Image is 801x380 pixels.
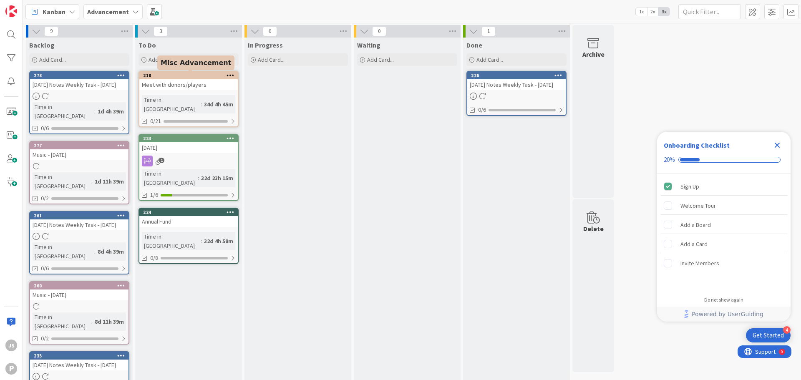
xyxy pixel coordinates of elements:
div: Welcome Tour is incomplete. [660,196,787,215]
div: Time in [GEOGRAPHIC_DATA] [142,95,201,113]
div: 278 [34,73,128,78]
div: Get Started [753,331,784,340]
div: Music - [DATE] [30,149,128,160]
div: 235 [30,352,128,360]
div: 226[DATE] Notes Weekly Task - [DATE] [467,72,566,90]
span: Add Card... [258,56,285,63]
div: Welcome Tour [680,201,716,211]
div: 260Music - [DATE] [30,282,128,300]
span: Add Card... [149,56,175,63]
div: 218Meet with donors/players [139,72,238,90]
span: 0/6 [41,124,49,133]
div: Music - [DATE] [30,289,128,300]
span: 3x [658,8,670,16]
div: Time in [GEOGRAPHIC_DATA] [33,312,91,331]
div: Checklist progress: 20% [664,156,784,164]
div: 277 [30,142,128,149]
div: 260 [34,283,128,289]
div: 223 [139,135,238,142]
div: Checklist items [657,174,791,291]
div: Checklist Container [657,132,791,322]
div: Add a Board [680,220,711,230]
span: Add Card... [39,56,66,63]
span: 0/2 [41,334,49,343]
div: 20% [664,156,675,164]
div: Meet with donors/players [139,79,238,90]
span: Add Card... [367,56,394,63]
div: 224Annual Fund [139,209,238,227]
span: 1/6 [150,191,158,199]
div: 218 [143,73,238,78]
span: 1 [159,158,164,163]
span: Support [18,1,38,11]
div: 260 [30,282,128,289]
span: : [94,107,96,116]
span: Done [466,41,482,49]
div: 8d 4h 39m [96,247,126,256]
span: 0/8 [150,254,158,262]
div: Add a Board is incomplete. [660,216,787,234]
div: Time in [GEOGRAPHIC_DATA] [33,242,94,261]
div: 235 [34,353,128,359]
span: 0/6 [478,106,486,114]
span: 0/2 [41,194,49,203]
div: 278[DATE] Notes Weekly Task - [DATE] [30,72,128,90]
div: 224 [143,209,238,215]
div: 224 [139,209,238,216]
span: 1x [636,8,647,16]
div: Time in [GEOGRAPHIC_DATA] [142,169,198,187]
span: Kanban [43,7,65,17]
div: 1d 11h 39m [93,177,126,186]
span: : [201,100,202,109]
div: Sign Up is complete. [660,177,787,196]
span: 2x [647,8,658,16]
div: 261[DATE] Notes Weekly Task - [DATE] [30,212,128,230]
span: 1 [481,26,496,36]
span: 9 [44,26,58,36]
div: Delete [583,224,604,234]
div: Annual Fund [139,216,238,227]
div: [DATE] Notes Weekly Task - [DATE] [30,360,128,370]
span: : [94,247,96,256]
a: Powered by UserGuiding [661,307,786,322]
div: Onboarding Checklist [664,140,730,150]
div: Time in [GEOGRAPHIC_DATA] [142,232,201,250]
div: 1d 4h 39m [96,107,126,116]
div: 8d 11h 39m [93,317,126,326]
div: 226 [467,72,566,79]
span: 0 [372,26,386,36]
div: 261 [30,212,128,219]
div: [DATE] [139,142,238,153]
div: Sign Up [680,181,699,191]
div: [DATE] Notes Weekly Task - [DATE] [30,219,128,230]
span: 0 [263,26,277,36]
div: [DATE] Notes Weekly Task - [DATE] [467,79,566,90]
b: Advancement [87,8,129,16]
span: 0/6 [41,264,49,273]
div: Invite Members [680,258,719,268]
div: 34d 4h 45m [202,100,235,109]
div: Add a Card is incomplete. [660,235,787,253]
div: 223 [143,136,238,141]
div: 32d 4h 58m [202,237,235,246]
div: Invite Members is incomplete. [660,254,787,272]
span: : [91,317,93,326]
div: Open Get Started checklist, remaining modules: 4 [746,328,791,342]
span: In Progress [248,41,283,49]
input: Quick Filter... [678,4,741,19]
span: Waiting [357,41,380,49]
div: 223[DATE] [139,135,238,153]
div: JS [5,340,17,351]
div: Footer [657,307,791,322]
span: : [198,174,199,183]
div: Close Checklist [771,138,784,152]
div: Do not show again [704,297,743,303]
div: 4 [783,326,791,334]
img: Visit kanbanzone.com [5,5,17,17]
span: Add Card... [476,56,503,63]
div: Time in [GEOGRAPHIC_DATA] [33,172,91,191]
div: 277Music - [DATE] [30,142,128,160]
h5: Misc Advancement [161,59,231,67]
div: P [5,363,17,375]
div: 226 [471,73,566,78]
